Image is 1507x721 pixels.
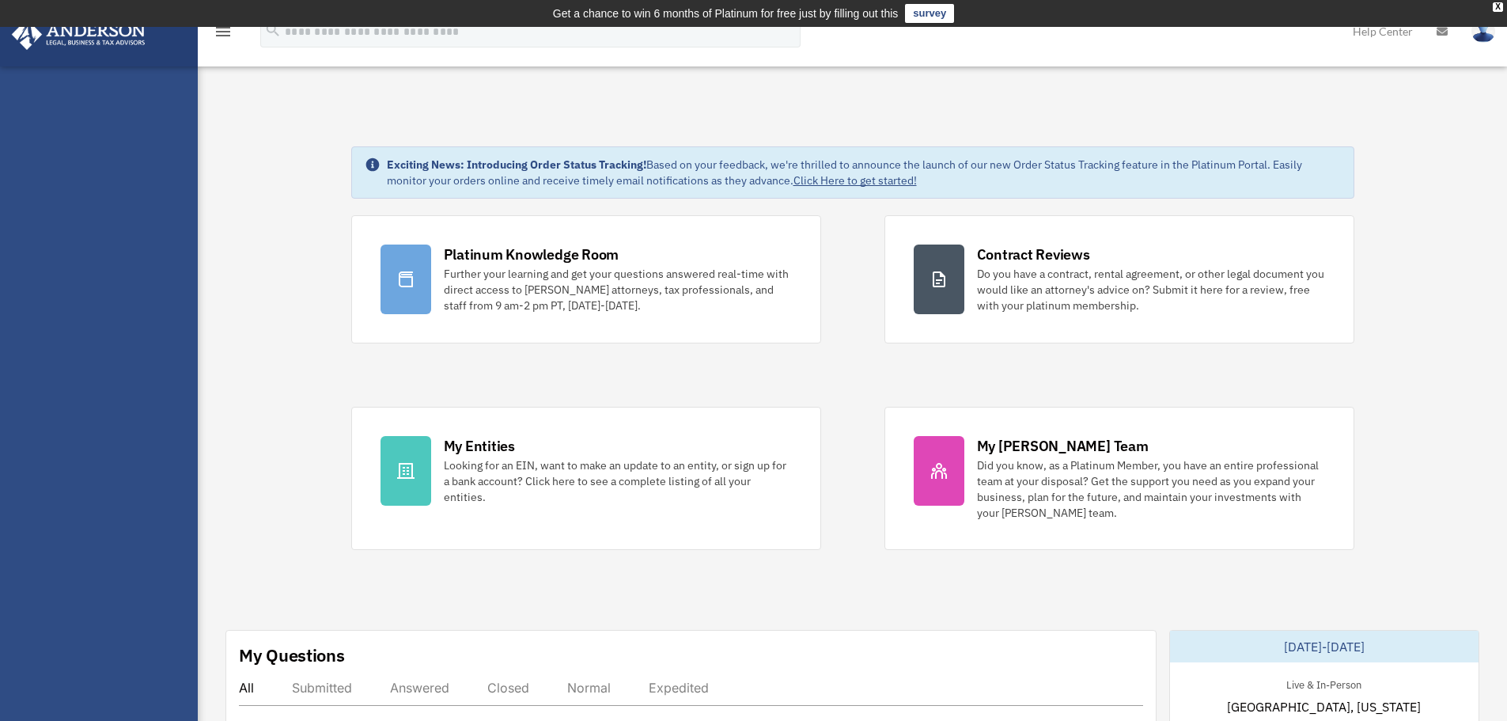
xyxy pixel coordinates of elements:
[1471,20,1495,43] img: User Pic
[977,457,1325,521] div: Did you know, as a Platinum Member, you have an entire professional team at your disposal? Get th...
[884,407,1354,550] a: My [PERSON_NAME] Team Did you know, as a Platinum Member, you have an entire professional team at...
[1170,631,1479,662] div: [DATE]-[DATE]
[553,4,899,23] div: Get a chance to win 6 months of Platinum for free just by filling out this
[444,436,515,456] div: My Entities
[387,157,1341,188] div: Based on your feedback, we're thrilled to announce the launch of our new Order Status Tracking fe...
[239,643,345,667] div: My Questions
[390,680,449,696] div: Answered
[905,4,954,23] a: survey
[977,266,1325,313] div: Do you have a contract, rental agreement, or other legal document you would like an attorney's ad...
[264,21,282,39] i: search
[239,680,254,696] div: All
[444,266,792,313] div: Further your learning and get your questions answered real-time with direct access to [PERSON_NAM...
[214,22,233,41] i: menu
[1274,675,1374,692] div: Live & In-Person
[1227,697,1421,716] span: [GEOGRAPHIC_DATA], [US_STATE]
[649,680,709,696] div: Expedited
[977,436,1149,456] div: My [PERSON_NAME] Team
[214,28,233,41] a: menu
[487,680,529,696] div: Closed
[884,215,1354,343] a: Contract Reviews Do you have a contract, rental agreement, or other legal document you would like...
[351,215,821,343] a: Platinum Knowledge Room Further your learning and get your questions answered real-time with dire...
[387,157,646,172] strong: Exciting News: Introducing Order Status Tracking!
[292,680,352,696] div: Submitted
[567,680,611,696] div: Normal
[444,457,792,505] div: Looking for an EIN, want to make an update to an entity, or sign up for a bank account? Click her...
[1493,2,1503,12] div: close
[977,245,1090,264] div: Contract Reviews
[793,173,917,188] a: Click Here to get started!
[351,407,821,550] a: My Entities Looking for an EIN, want to make an update to an entity, or sign up for a bank accoun...
[444,245,619,264] div: Platinum Knowledge Room
[7,19,150,50] img: Anderson Advisors Platinum Portal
